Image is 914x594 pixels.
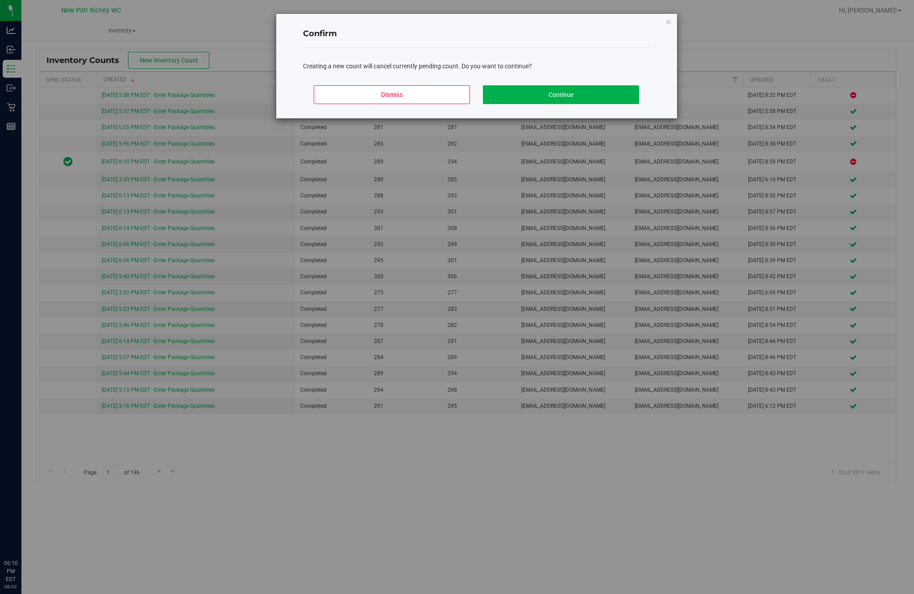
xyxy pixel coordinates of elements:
button: Dismiss [314,85,470,104]
button: Close modal [665,16,672,27]
h4: Confirm [303,28,650,40]
span: Creating a new count will cancel currently pending count. Do you want to continue? [303,63,532,70]
iframe: Resource center [9,523,36,549]
button: Continue [483,85,639,104]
